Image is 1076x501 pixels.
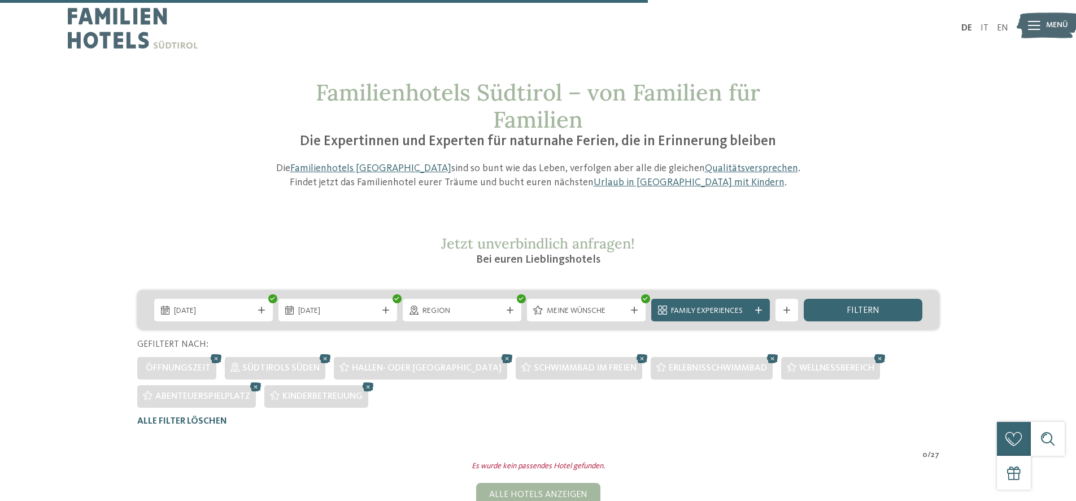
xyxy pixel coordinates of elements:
[534,364,637,373] span: Schwimmbad im Freien
[847,306,879,315] span: filtern
[1046,20,1068,31] span: Menü
[290,163,451,173] a: Familienhotels [GEOGRAPHIC_DATA]
[927,450,931,461] span: /
[174,306,253,317] span: [DATE]
[922,450,927,461] span: 0
[799,364,874,373] span: Wellnessbereich
[282,392,363,401] span: Kinderbetreuung
[594,177,785,188] a: Urlaub in [GEOGRAPHIC_DATA] mit Kindern
[155,392,250,401] span: Abenteuerspielplatz
[137,417,227,426] span: Alle Filter löschen
[129,461,948,472] div: Es wurde kein passendes Hotel gefunden.
[547,306,626,317] span: Meine Wünsche
[422,306,502,317] span: Region
[137,340,208,349] span: Gefiltert nach:
[981,24,988,33] a: IT
[242,364,320,373] span: Südtirols Süden
[270,162,807,190] p: Die sind so bunt wie das Leben, verfolgen aber alle die gleichen . Findet jetzt das Familienhotel...
[961,24,972,33] a: DE
[316,78,760,134] span: Familienhotels Südtirol – von Familien für Familien
[671,306,750,317] span: Family Experiences
[997,24,1008,33] a: EN
[352,364,502,373] span: Hallen- oder [GEOGRAPHIC_DATA]
[146,364,211,373] span: Öffnungszeit
[300,134,776,149] span: Die Expertinnen und Experten für naturnahe Ferien, die in Erinnerung bleiben
[298,306,377,317] span: [DATE]
[931,450,939,461] span: 27
[669,364,767,373] span: Erlebnisschwimmbad
[476,254,600,265] span: Bei euren Lieblingshotels
[441,234,635,252] span: Jetzt unverbindlich anfragen!
[705,163,798,173] a: Qualitätsversprechen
